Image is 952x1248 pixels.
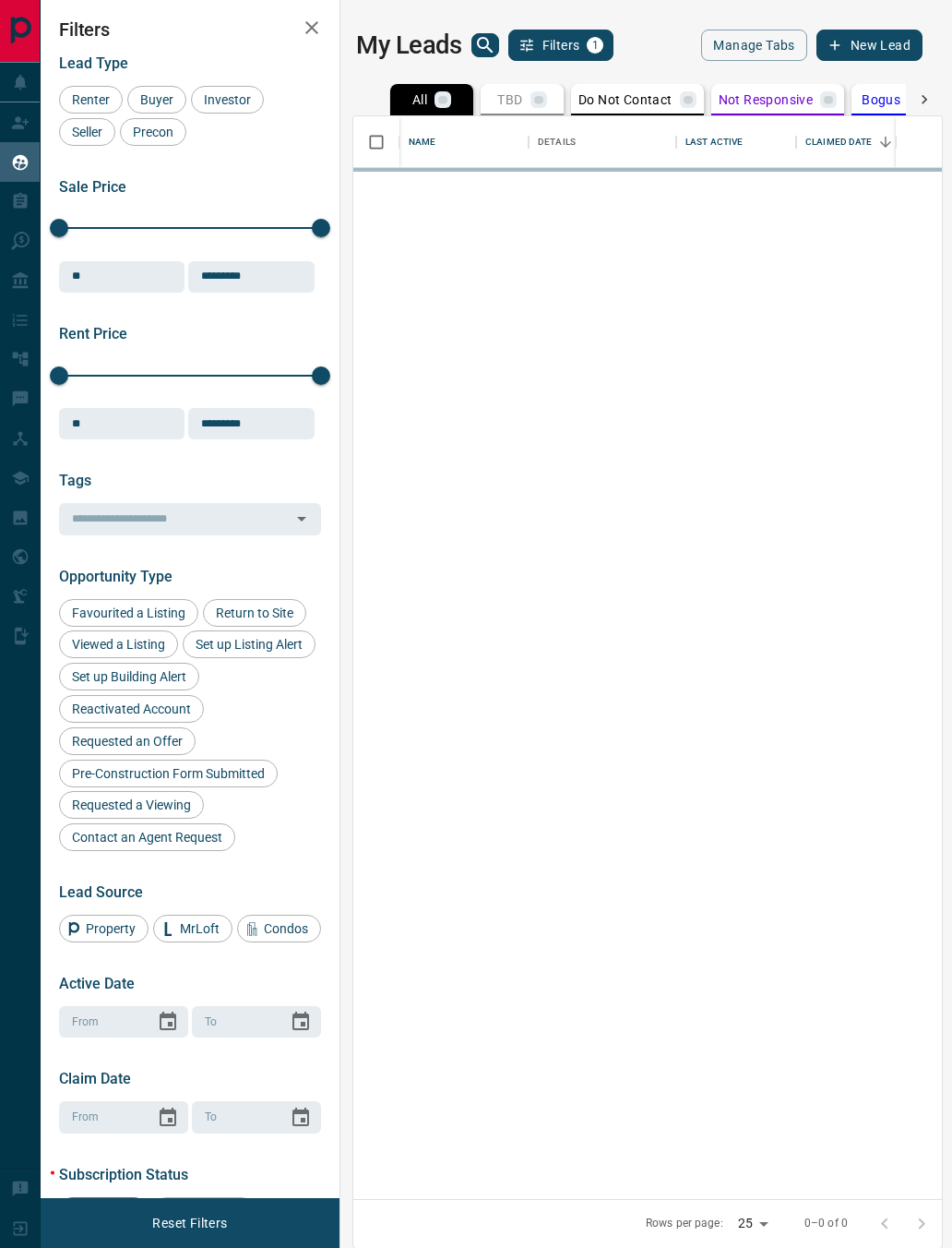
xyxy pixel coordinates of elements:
div: Claimed Date [796,116,921,168]
div: Last Active [676,116,796,168]
span: Reactivated Account [65,702,197,716]
div: Claimed Date [805,116,873,168]
div: Seller [59,118,115,146]
p: All [412,93,427,106]
div: Precon [120,118,186,146]
span: Contact an Agent Request [65,830,229,845]
span: Set up Listing Alert [189,637,309,652]
h2: Filters [59,18,321,41]
span: Requested a Viewing [65,798,197,812]
span: Precon [126,125,180,139]
span: Buyer [134,92,180,107]
div: Renter [59,86,123,114]
span: Requested an Offer [65,734,189,749]
h1: My Leads [356,30,462,60]
div: Return to Site [203,599,306,627]
p: Not Responsive [719,93,814,106]
span: Lead Source [59,883,143,901]
button: Choose date [282,1099,319,1136]
p: Rows per page: [646,1216,723,1231]
div: MrLoft [153,915,232,942]
div: Set up Listing Alert [183,630,315,658]
div: Property [59,915,149,942]
div: Name [409,116,436,168]
p: Bogus [862,93,900,106]
div: Set up Building Alert [59,663,199,690]
button: search button [471,33,499,57]
span: Renter [65,92,116,107]
div: Buyer [127,86,186,114]
span: Investor [197,92,257,107]
span: 1 [589,39,601,52]
div: 25 [731,1210,775,1237]
span: Sale Price [59,178,126,196]
div: Viewed a Listing [59,630,178,658]
span: Opportunity Type [59,568,173,585]
button: Choose date [149,1003,186,1040]
span: Viewed a Listing [65,637,172,652]
div: Condos [237,915,321,942]
div: Pre-Construction Form Submitted [59,760,278,787]
div: Last Active [685,116,743,168]
button: Sort [873,129,898,155]
div: Reactivated Account [59,695,204,723]
span: Favourited a Listing [65,606,192,620]
p: TBD [497,93,522,106]
div: Details [538,116,576,168]
div: Details [529,116,676,168]
button: New Lead [816,30,922,61]
div: Requested an Offer [59,727,196,755]
span: Property [79,921,142,936]
button: Open [289,506,315,532]
div: Favourited a Listing [59,599,198,627]
div: Requested a Viewing [59,791,204,819]
p: 0–0 of 0 [804,1216,848,1231]
button: Manage Tabs [701,30,806,61]
span: Active Date [59,975,135,992]
div: Name [399,116,529,168]
span: Set up Building Alert [65,669,193,684]
div: Contact an Agent Request [59,823,235,851]
p: Do Not Contact [578,93,672,106]
span: Rent Price [59,325,127,342]
div: Investor [191,86,264,114]
span: Return to Site [209,606,300,620]
button: Reset Filters [140,1207,239,1239]
span: Condos [257,921,315,936]
span: Seller [65,125,109,139]
span: Lead Type [59,54,128,72]
span: Pre-Construction Form Submitted [65,766,271,781]
button: Filters1 [508,30,614,61]
span: MrLoft [173,921,226,936]
button: Choose date [282,1003,319,1040]
span: Subscription Status [59,1166,188,1183]
button: Choose date [149,1099,186,1136]
span: Tags [59,472,91,489]
span: Claim Date [59,1070,131,1087]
